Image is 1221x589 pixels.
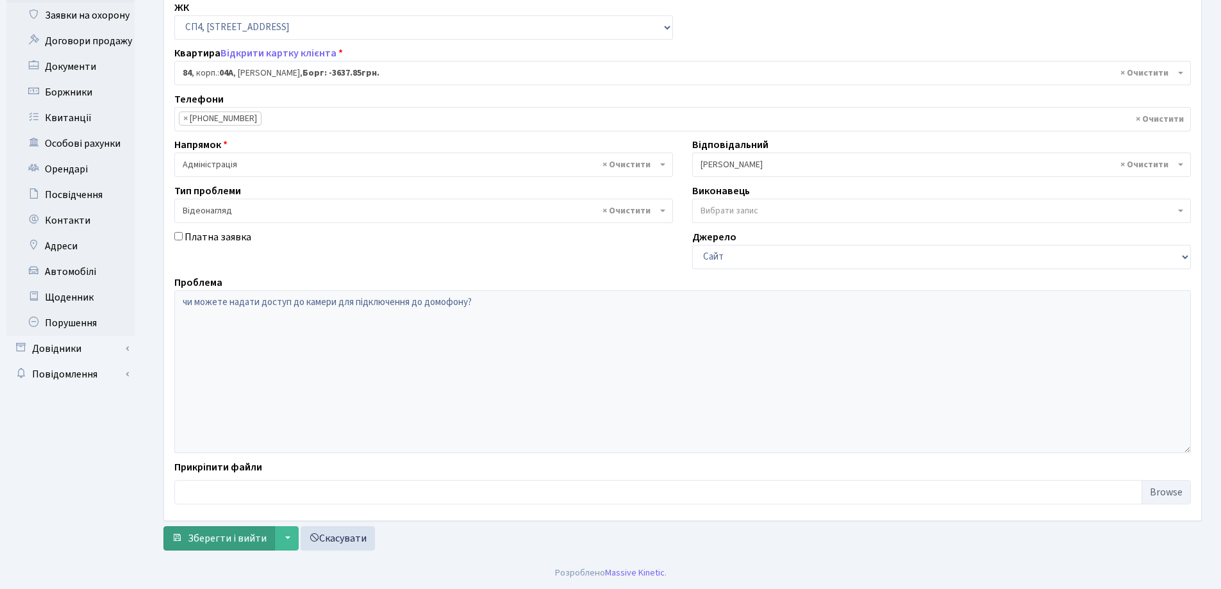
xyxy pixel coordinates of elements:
span: Видалити всі елементи [602,204,651,217]
span: Видалити всі елементи [1120,158,1168,171]
b: Борг: -3637.85грн. [303,67,379,79]
div: Розроблено . [555,566,667,580]
b: 04А [219,67,233,79]
span: Відеонагляд [174,199,673,223]
li: +380969793138 [179,112,262,126]
a: Орендарі [6,156,135,182]
span: Синельник С.В. [692,153,1191,177]
button: Зберегти і вийти [163,526,275,551]
span: Видалити всі елементи [1136,113,1184,126]
a: Щоденник [6,285,135,310]
a: Довідники [6,336,135,361]
a: Порушення [6,310,135,336]
a: Контакти [6,208,135,233]
label: Прикріпити файли [174,460,262,475]
b: 84 [183,67,192,79]
span: <b>84</b>, корп.: <b>04А</b>, Савчук Альона Анатоліївна, <b>Борг: -3637.85грн.</b> [183,67,1175,79]
a: Повідомлення [6,361,135,387]
a: Особові рахунки [6,131,135,156]
a: Адреси [6,233,135,259]
span: <b>84</b>, корп.: <b>04А</b>, Савчук Альона Анатоліївна, <b>Борг: -3637.85грн.</b> [174,61,1191,85]
label: Платна заявка [185,229,251,245]
label: Телефони [174,92,224,107]
textarea: чи можете надати доступ до камери для підключення до домофону? [174,290,1191,453]
span: Видалити всі елементи [1120,67,1168,79]
a: Massive Kinetic [605,566,665,579]
a: Боржники [6,79,135,105]
span: Відеонагляд [183,204,657,217]
label: Тип проблеми [174,183,241,199]
span: Вибрати запис [701,204,758,217]
a: Відкрити картку клієнта [220,46,336,60]
a: Договори продажу [6,28,135,54]
label: Джерело [692,229,736,245]
span: Зберегти і вийти [188,531,267,545]
label: Проблема [174,275,222,290]
span: × [183,112,188,125]
a: Автомобілі [6,259,135,285]
span: Видалити всі елементи [602,158,651,171]
a: Заявки на охорону [6,3,135,28]
a: Документи [6,54,135,79]
a: Скасувати [301,526,375,551]
label: Відповідальний [692,137,768,153]
label: Квартира [174,46,343,61]
label: Виконавець [692,183,750,199]
a: Посвідчення [6,182,135,208]
span: Адміністрація [174,153,673,177]
span: Синельник С.В. [701,158,1175,171]
label: Напрямок [174,137,228,153]
span: Адміністрація [183,158,657,171]
a: Квитанції [6,105,135,131]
